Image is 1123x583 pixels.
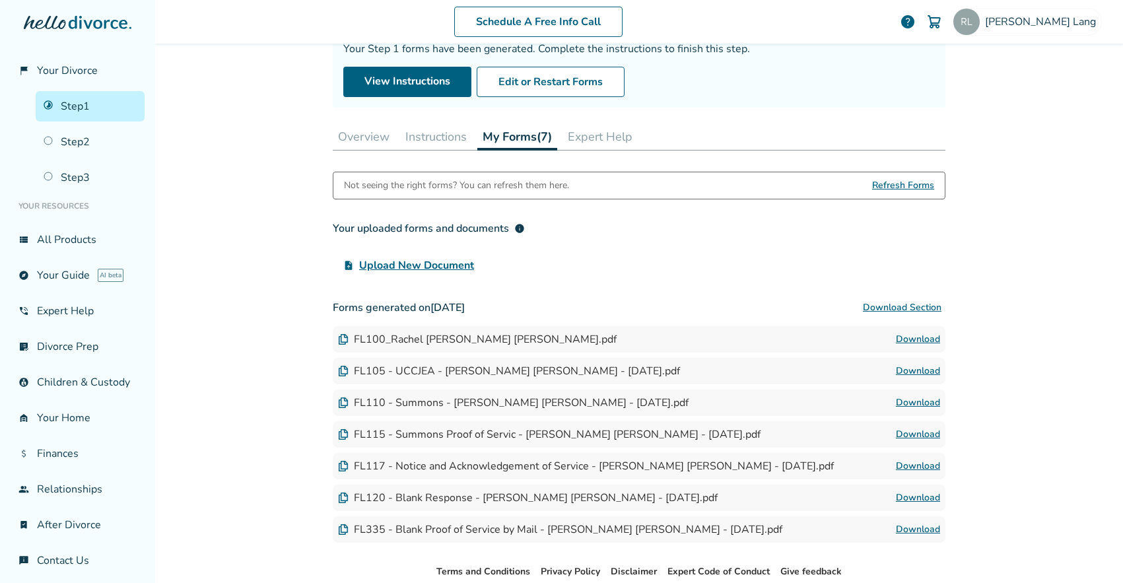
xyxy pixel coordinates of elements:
[11,438,145,469] a: attach_moneyFinances
[338,364,680,378] div: FL105 - UCCJEA - [PERSON_NAME] [PERSON_NAME] - [DATE].pdf
[11,260,145,291] a: exploreYour GuideAI beta
[18,65,29,76] span: flag_2
[18,234,29,245] span: view_list
[896,427,940,442] a: Download
[18,520,29,530] span: bookmark_check
[338,524,349,535] img: Document
[338,429,349,440] img: Document
[477,123,557,151] button: My Forms(7)
[11,193,145,219] li: Your Resources
[343,42,935,56] div: Your Step 1 forms have been generated. Complete the instructions to finish this step.
[338,493,349,503] img: Document
[11,367,145,397] a: account_childChildren & Custody
[400,123,472,150] button: Instructions
[18,341,29,352] span: list_alt_check
[338,332,617,347] div: FL100_Rachel [PERSON_NAME] [PERSON_NAME].pdf
[11,474,145,504] a: groupRelationships
[896,490,940,506] a: Download
[359,257,474,273] span: Upload New Document
[859,294,945,321] button: Download Section
[667,565,770,578] a: Expert Code of Conduct
[11,55,145,86] a: flag_2Your Divorce
[11,403,145,433] a: garage_homeYour Home
[896,395,940,411] a: Download
[18,555,29,566] span: chat_info
[454,7,623,37] a: Schedule A Free Info Call
[338,522,782,537] div: FL335 - Blank Proof of Service by Mail - [PERSON_NAME] [PERSON_NAME] - [DATE].pdf
[872,172,934,199] span: Refresh Forms
[18,270,29,281] span: explore
[18,306,29,316] span: phone_in_talk
[896,363,940,379] a: Download
[1057,520,1123,583] iframe: Chat Widget
[333,221,525,236] div: Your uploaded forms and documents
[926,14,942,30] img: Cart
[338,491,718,505] div: FL120 - Blank Response - [PERSON_NAME] [PERSON_NAME] - [DATE].pdf
[514,223,525,234] span: info
[477,67,625,97] button: Edit or Restart Forms
[11,331,145,362] a: list_alt_checkDivorce Prep
[98,269,123,282] span: AI beta
[344,172,569,199] div: Not seeing the right forms? You can refresh them here.
[11,296,145,326] a: phone_in_talkExpert Help
[780,564,842,580] li: Give feedback
[900,14,916,30] a: help
[338,395,689,410] div: FL110 - Summons - [PERSON_NAME] [PERSON_NAME] - [DATE].pdf
[611,564,657,580] li: Disclaimer
[338,366,349,376] img: Document
[338,461,349,471] img: Document
[18,484,29,495] span: group
[36,91,145,121] a: Step1
[953,9,980,35] img: rachel.berryman@gmail.com
[338,397,349,408] img: Document
[11,545,145,576] a: chat_infoContact Us
[896,331,940,347] a: Download
[36,127,145,157] a: Step2
[37,63,98,78] span: Your Divorce
[36,162,145,193] a: Step3
[985,15,1101,29] span: [PERSON_NAME] Lang
[18,377,29,388] span: account_child
[338,459,834,473] div: FL117 - Notice and Acknowledgement of Service - [PERSON_NAME] [PERSON_NAME] - [DATE].pdf
[338,427,761,442] div: FL115 - Summons Proof of Servic - [PERSON_NAME] [PERSON_NAME] - [DATE].pdf
[896,522,940,537] a: Download
[338,334,349,345] img: Document
[343,67,471,97] a: View Instructions
[18,448,29,459] span: attach_money
[541,565,600,578] a: Privacy Policy
[333,123,395,150] button: Overview
[343,260,354,271] span: upload_file
[436,565,530,578] a: Terms and Conditions
[18,413,29,423] span: garage_home
[11,510,145,540] a: bookmark_checkAfter Divorce
[333,294,945,321] h3: Forms generated on [DATE]
[896,458,940,474] a: Download
[11,224,145,255] a: view_listAll Products
[562,123,638,150] button: Expert Help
